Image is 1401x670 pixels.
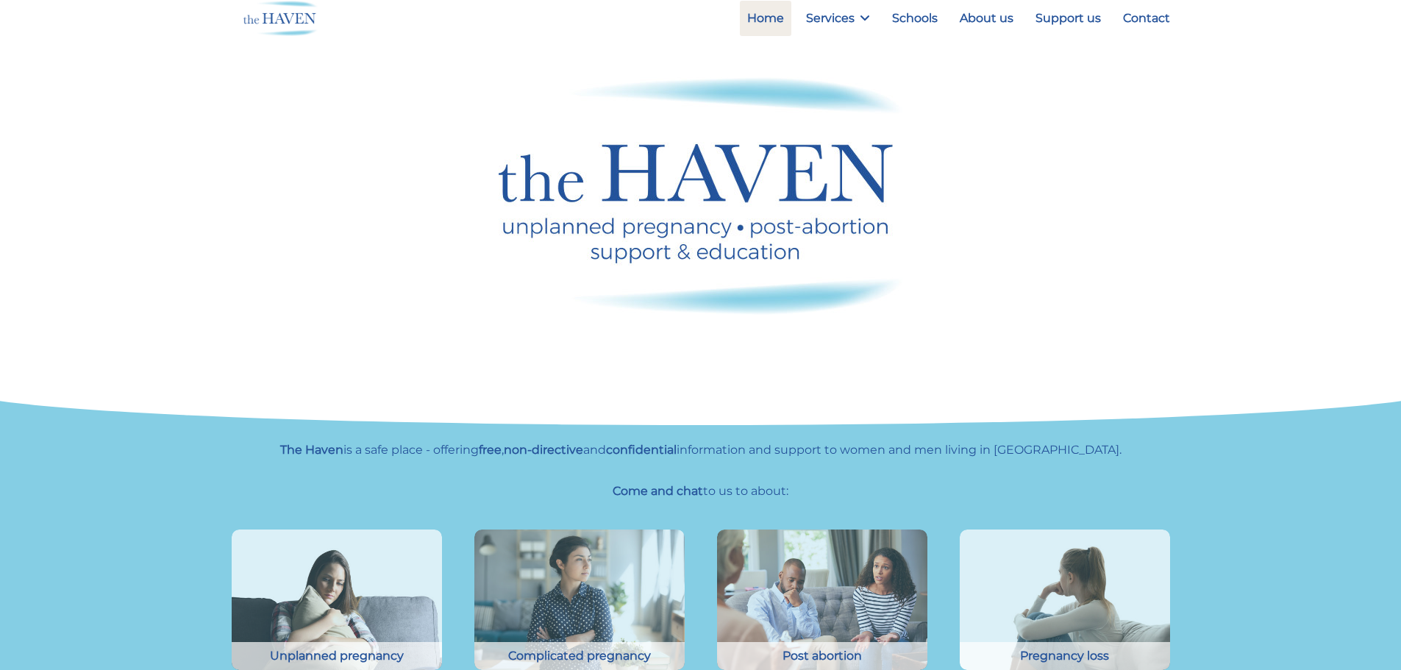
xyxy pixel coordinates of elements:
div: Unplanned pregnancy [232,642,442,670]
div: Pregnancy loss [960,642,1170,670]
strong: non-directive [504,443,583,457]
div: Complicated pregnancy [474,642,685,670]
a: Support us [1028,1,1108,36]
strong: confidential [606,443,677,457]
a: About us [952,1,1021,36]
img: Young woman discussing pregnancy problems with counsellor [474,530,685,670]
a: Schools [885,1,945,36]
a: Home [740,1,791,36]
img: Young couple in crisis trying solve problem during counselling [717,530,927,670]
strong: Come and chat [613,484,703,498]
div: Post abortion [717,642,927,670]
img: Front view of a sad girl embracing a pillow sitting on a couch [232,530,442,670]
img: Side view young woman looking away at window sitting on couch at home [960,530,1170,670]
strong: The Haven [280,443,343,457]
strong: free [479,443,502,457]
img: Haven logo - unplanned pregnancy, post abortion support and education [499,77,903,315]
a: Services [799,1,877,36]
a: Contact [1116,1,1177,36]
